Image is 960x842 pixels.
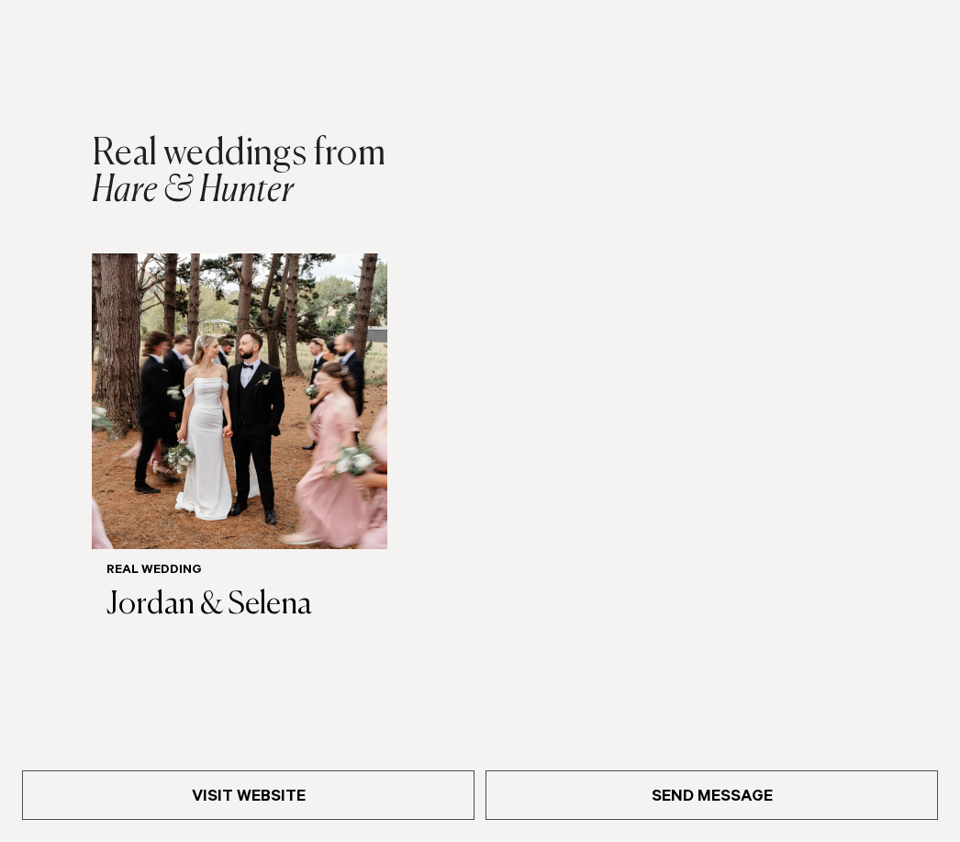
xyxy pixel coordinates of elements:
span: Real weddings from [92,136,385,173]
img: Real Wedding | Jordan & Selena [92,253,387,549]
h6: Real Wedding [106,564,373,579]
a: Visit Website [22,770,474,820]
swiper-slide: 1 / 1 [92,253,387,639]
h2: Hare & Hunter [92,136,385,209]
h3: Jordan & Selena [106,587,373,624]
a: Send Message [486,770,938,820]
a: Real Wedding | Jordan & Selena Real Wedding Jordan & Selena [92,253,387,639]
